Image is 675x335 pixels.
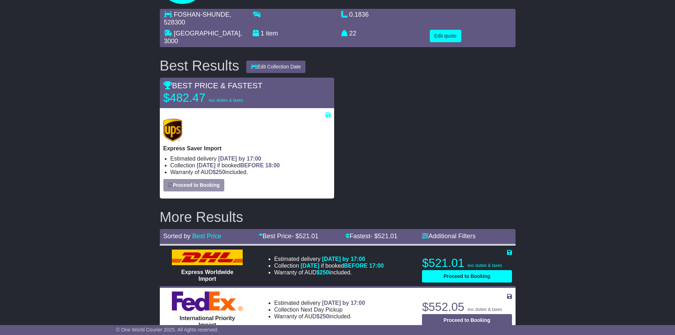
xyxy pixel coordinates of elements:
[218,156,261,162] span: [DATE] by 17:00
[344,263,368,269] span: BEFORE
[274,306,365,313] li: Collection
[274,269,384,276] li: Warranty of AUD included.
[468,307,502,312] span: exc duties & taxes
[192,233,221,240] a: Best Price
[274,313,365,320] li: Warranty of AUD included.
[322,256,365,262] span: [DATE] by 17:00
[181,269,233,282] span: Express Worldwide Import
[240,162,264,168] span: BEFORE
[156,58,243,73] div: Best Results
[345,233,397,240] a: Fastest- $521.01
[370,233,397,240] span: - $
[274,262,384,269] li: Collection
[213,169,225,175] span: $
[172,291,243,311] img: FedEx Express: International Priority Import
[320,313,329,319] span: 250
[300,263,383,269] span: if booked
[349,30,356,37] span: 22
[274,300,365,306] li: Estimated delivery
[170,169,331,175] li: Warranty of AUD included.
[246,61,305,73] button: Edit Collection Date
[170,162,331,169] li: Collection
[300,307,342,313] span: Next Day Pickup
[300,263,319,269] span: [DATE]
[259,233,319,240] a: Best Price- $521.01
[197,162,280,168] span: if booked
[163,145,331,152] p: Express Saver Import
[468,263,502,268] span: exc duties & taxes
[164,11,231,26] span: , 528300
[174,11,230,18] span: FOSHAN-SHUNDE
[299,233,319,240] span: 521.01
[160,209,516,225] h2: More Results
[266,30,278,37] span: item
[316,313,329,319] span: $
[174,30,240,37] span: [GEOGRAPHIC_DATA]
[422,270,512,283] button: Proceed to Booking
[422,233,476,240] a: Additional Filters
[180,315,235,328] span: International Priority Import
[164,30,242,45] span: , 3000
[163,81,263,90] span: BEST PRICE & FASTEST
[172,250,243,265] img: DHL: Express Worldwide Import
[378,233,397,240] span: 521.01
[422,300,512,314] p: $552.05
[163,91,252,105] p: $482.47
[261,30,264,37] span: 1
[422,256,512,270] p: $521.01
[209,98,243,103] span: exc duties & taxes
[116,327,219,333] span: © One World Courier 2025. All rights reserved.
[430,30,461,42] button: Edit quote
[320,269,329,275] span: 250
[422,314,512,326] button: Proceed to Booking
[163,119,182,141] img: UPS (new): Express Saver Import
[369,263,384,269] span: 17:00
[292,233,319,240] span: - $
[316,269,329,275] span: $
[170,155,331,162] li: Estimated delivery
[163,179,224,191] button: Proceed to Booking
[197,162,215,168] span: [DATE]
[274,256,384,262] li: Estimated delivery
[163,233,191,240] span: Sorted by
[216,169,225,175] span: 250
[322,300,365,306] span: [DATE] by 17:00
[265,162,280,168] span: 18:00
[349,11,369,18] span: 0.1836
